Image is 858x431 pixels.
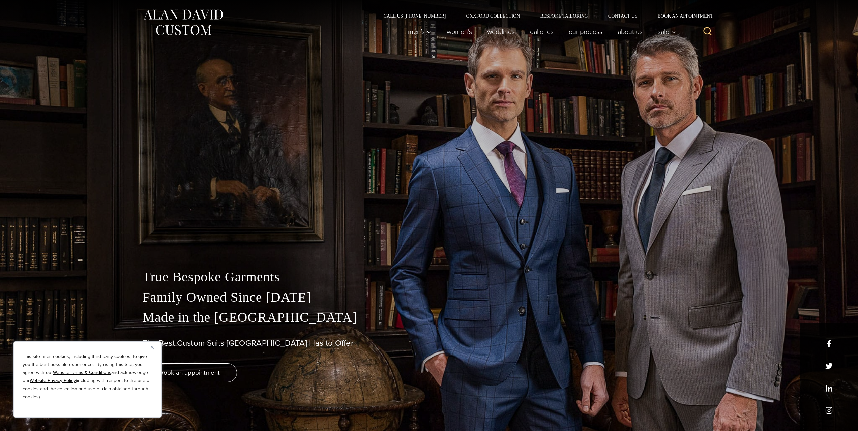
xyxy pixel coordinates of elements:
h1: The Best Custom Suits [GEOGRAPHIC_DATA] Has to Offer [143,338,716,348]
p: True Bespoke Garments Family Owned Since [DATE] Made in the [GEOGRAPHIC_DATA] [143,267,716,328]
a: x/twitter [825,362,833,370]
button: View Search Form [700,24,716,40]
a: Website Privacy Policy [30,377,76,384]
a: Contact Us [598,13,648,18]
img: Alan David Custom [143,7,224,37]
nav: Primary Navigation [400,25,679,38]
a: Website Terms & Conditions [53,369,111,376]
a: facebook [825,340,833,347]
a: Women’s [439,25,479,38]
a: About Us [610,25,650,38]
a: Book an Appointment [647,13,715,18]
img: Close [151,346,154,349]
a: Our Process [561,25,610,38]
span: book an appointment [160,368,220,377]
button: Close [151,343,159,351]
a: instagram [825,407,833,414]
a: linkedin [825,384,833,392]
a: Galleries [522,25,561,38]
span: Sale [658,28,676,35]
a: Bespoke Tailoring [530,13,598,18]
p: This site uses cookies, including third party cookies, to give you the best possible experience. ... [23,352,153,401]
span: Men’s [408,28,432,35]
a: Oxxford Collection [456,13,530,18]
nav: Secondary Navigation [374,13,716,18]
a: weddings [479,25,522,38]
a: Call Us [PHONE_NUMBER] [374,13,456,18]
a: book an appointment [143,363,237,382]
